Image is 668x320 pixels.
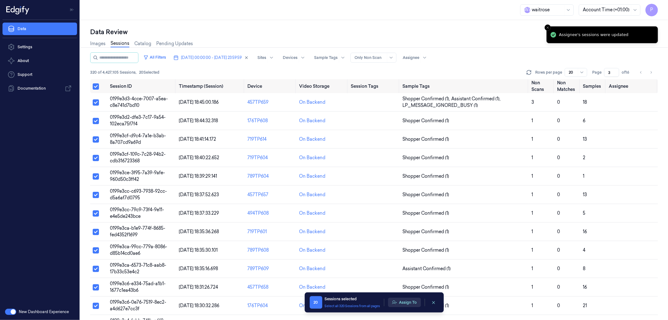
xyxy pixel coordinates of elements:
[529,79,555,93] th: Non Scans
[247,191,294,198] div: 457TP657
[90,28,658,36] div: Data Review
[93,284,99,291] button: Select row
[247,99,294,106] div: 457TP659
[557,210,560,216] span: 0
[179,284,218,290] span: [DATE] 18:31:26.724
[297,79,348,93] th: Video Storage
[3,55,77,67] button: About
[179,192,219,197] span: [DATE] 18:37:52.623
[247,118,294,124] div: 176TP608
[110,281,166,293] span: 0199e3c6-e334-75ad-a1b1-1677c1ea43b6
[637,68,655,77] nav: pagination
[179,99,219,105] span: [DATE] 18:45:00.186
[93,229,99,235] button: Select row
[557,118,560,123] span: 0
[325,304,380,308] button: Select all 320 Sessions from all pages
[451,96,502,102] span: Assistant Confirmed (1) ,
[3,68,77,81] a: Support
[110,96,168,108] span: 0199e3d3-4cce-7007-a5ea-c8e741d7bd10
[583,192,587,197] span: 13
[299,136,325,143] div: On Backend
[531,284,533,290] span: 1
[179,247,218,253] span: [DATE] 18:35:30.101
[299,118,325,124] div: On Backend
[531,247,533,253] span: 1
[531,99,534,105] span: 3
[637,68,645,77] button: Go to previous page
[557,192,560,197] span: 0
[583,118,586,123] span: 6
[583,303,587,308] span: 21
[110,262,166,275] span: 0199e3ca-6573-71c8-aab8-17b33c53e4c2
[535,70,562,75] p: Rows per page
[3,23,77,35] a: Data
[429,297,439,307] button: clearSelection
[141,52,168,62] button: All Filters
[299,247,325,254] div: On Backend
[524,7,531,13] span: W a
[583,99,587,105] span: 18
[110,151,166,164] span: 0199e3cf-109c-7c28-94b2-cdb316723368
[402,247,449,254] span: Shopper Confirmed (1)
[93,99,99,106] button: Select row
[179,229,219,234] span: [DATE] 18:35:36.268
[110,188,167,201] span: 0199e3cc-c693-7938-92cc-d5a6af7d0795
[90,70,137,75] span: 320 of 4,427,105 Sessions ,
[531,192,533,197] span: 1
[402,284,449,291] span: Shopper Confirmed (1)
[557,284,560,290] span: 0
[247,284,294,291] div: 457TP658
[245,79,297,93] th: Device
[247,210,294,217] div: 494TP608
[581,79,606,93] th: Samples
[3,82,77,95] a: Documentation
[402,173,449,180] span: Shopper Confirmed (1)
[110,299,166,312] span: 0199e3c6-0e76-7519-8ec2-a4d627e7cc3f
[557,266,560,271] span: 0
[531,303,533,308] span: 1
[299,155,325,161] div: On Backend
[299,302,325,309] div: On Backend
[310,296,322,309] span: 20
[531,118,533,123] span: 1
[325,296,380,302] div: Sessions selected
[67,5,77,15] button: Toggle Navigation
[545,24,551,31] button: Close toast
[247,136,294,143] div: 719TP614
[93,192,99,198] button: Select row
[531,266,533,271] span: 1
[557,303,560,308] span: 0
[111,40,129,47] a: Sessions
[93,136,99,143] button: Select row
[583,229,587,234] span: 16
[93,303,99,309] button: Select row
[402,96,451,102] span: Shopper Confirmed (1) ,
[247,247,294,254] div: 789TP608
[557,173,560,179] span: 0
[531,229,533,234] span: 1
[299,284,325,291] div: On Backend
[402,136,449,143] span: Shopper Confirmed (1)
[402,265,451,272] span: Assistant Confirmed (1)
[402,210,449,217] span: Shopper Confirmed (1)
[156,40,193,47] a: Pending Updates
[555,79,580,93] th: Non Matches
[402,102,478,109] span: LP_MESSAGE_IGNORED_BUSY (1)
[179,266,218,271] span: [DATE] 18:35:16.698
[645,4,658,16] button: P
[93,118,99,124] button: Select row
[110,133,166,145] span: 0199e3cf-d9c4-7a1e-b3ab-8a707cd9a69d
[3,41,77,53] a: Settings
[110,170,165,182] span: 0199e3ce-3f95-7a39-9afe-960d50c3ff42
[583,155,586,160] span: 2
[176,79,245,93] th: Timestamp (Session)
[93,83,99,90] button: Select all
[171,53,251,63] button: [DATE] 00:00:00 - [DATE] 23:59:59
[557,99,560,105] span: 0
[583,266,586,271] span: 8
[531,210,533,216] span: 1
[402,191,449,198] span: Shopper Confirmed (1)
[93,155,99,161] button: Select row
[134,40,151,47] a: Catalog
